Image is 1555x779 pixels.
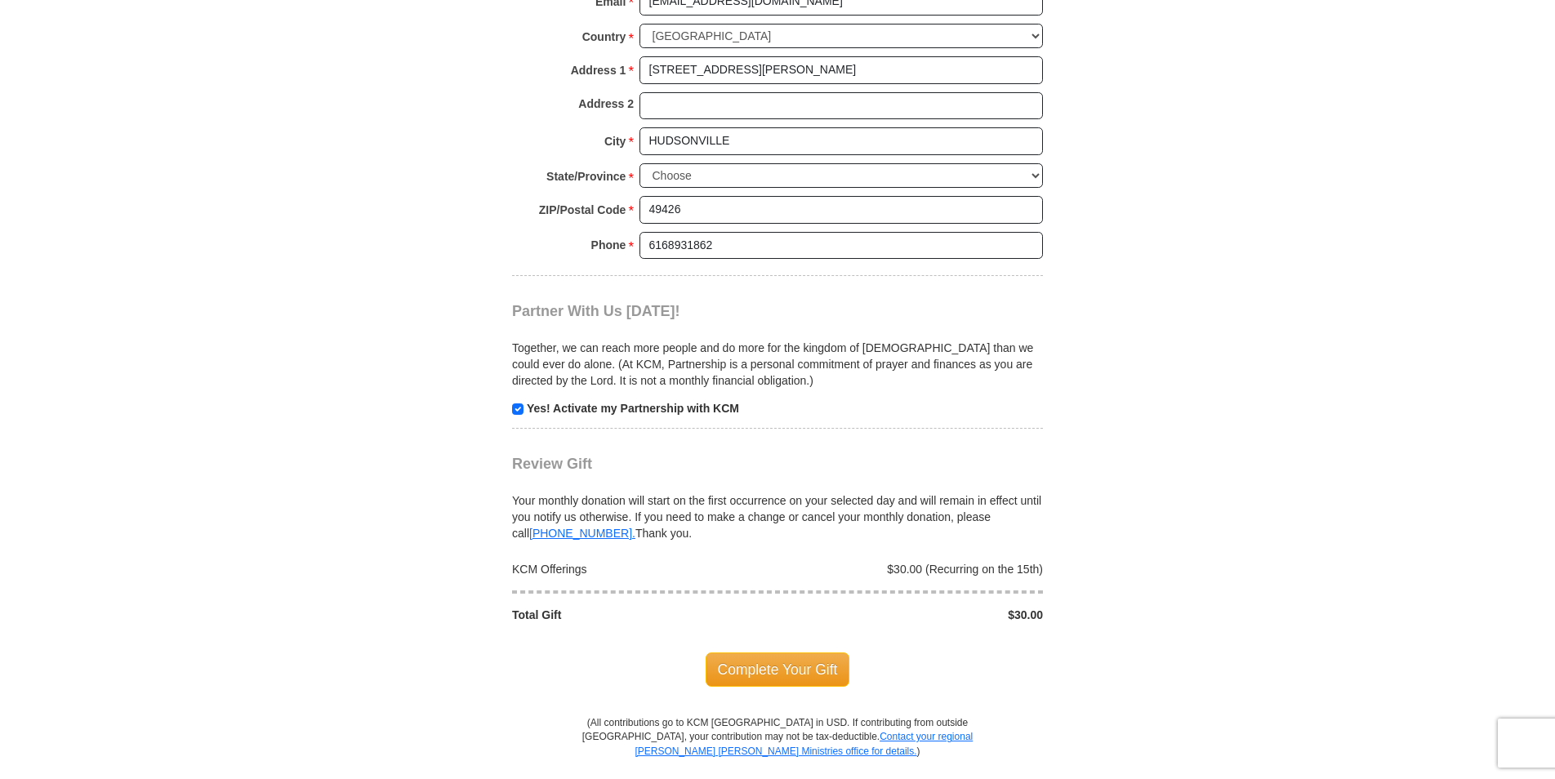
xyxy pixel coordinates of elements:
a: [PHONE_NUMBER]. [529,527,635,540]
strong: Address 2 [578,92,634,115]
strong: Phone [591,234,626,256]
div: $30.00 [777,607,1052,623]
strong: Yes! Activate my Partnership with KCM [527,402,739,415]
span: Complete Your Gift [706,652,850,687]
a: Contact your regional [PERSON_NAME] [PERSON_NAME] Ministries office for details. [635,731,973,756]
p: Together, we can reach more people and do more for the kingdom of [DEMOGRAPHIC_DATA] than we coul... [512,340,1043,389]
strong: Address 1 [571,59,626,82]
div: Total Gift [504,607,778,623]
strong: ZIP/Postal Code [539,198,626,221]
div: Your monthly donation will start on the first occurrence on your selected day and will remain in ... [512,473,1043,541]
strong: City [604,130,626,153]
strong: Country [582,25,626,48]
strong: State/Province [546,165,626,188]
span: Review Gift [512,456,592,472]
span: Partner With Us [DATE]! [512,303,680,319]
span: $30.00 (Recurring on the 15th) [887,563,1043,576]
div: KCM Offerings [504,561,778,577]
